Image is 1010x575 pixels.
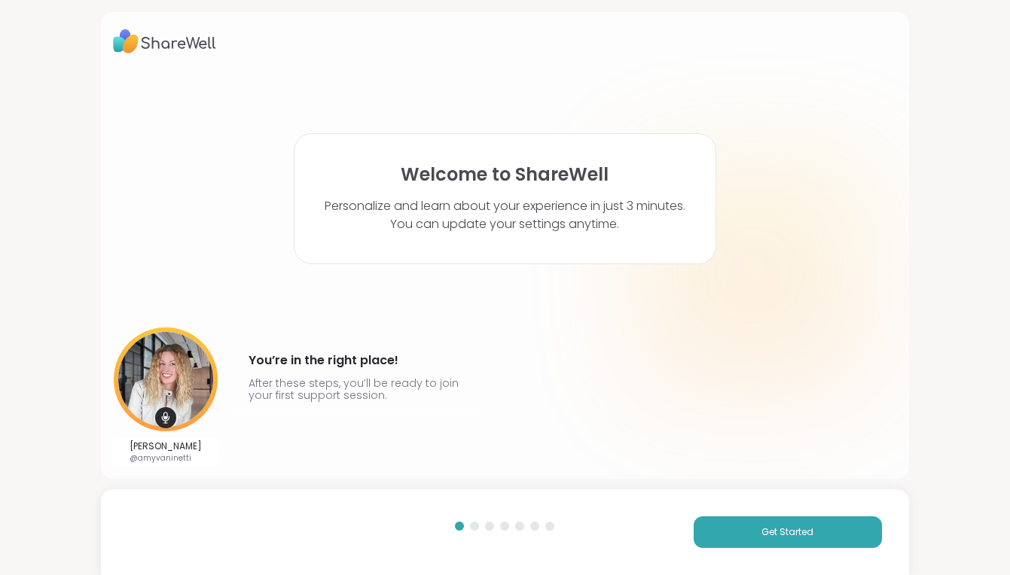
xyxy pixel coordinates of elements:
[113,24,216,59] img: ShareWell Logo
[114,327,218,431] img: User image
[155,407,176,428] img: mic icon
[761,525,813,539] span: Get Started
[130,452,202,464] p: @amyvaninetti
[401,164,609,185] h1: Welcome to ShareWell
[694,516,882,548] button: Get Started
[249,377,465,401] p: After these steps, you’ll be ready to join your first support session.
[130,440,202,452] p: [PERSON_NAME]
[249,348,465,373] h4: You’re in the right place!
[325,197,685,233] p: Personalize and learn about your experience in just 3 minutes. You can update your settings anytime.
